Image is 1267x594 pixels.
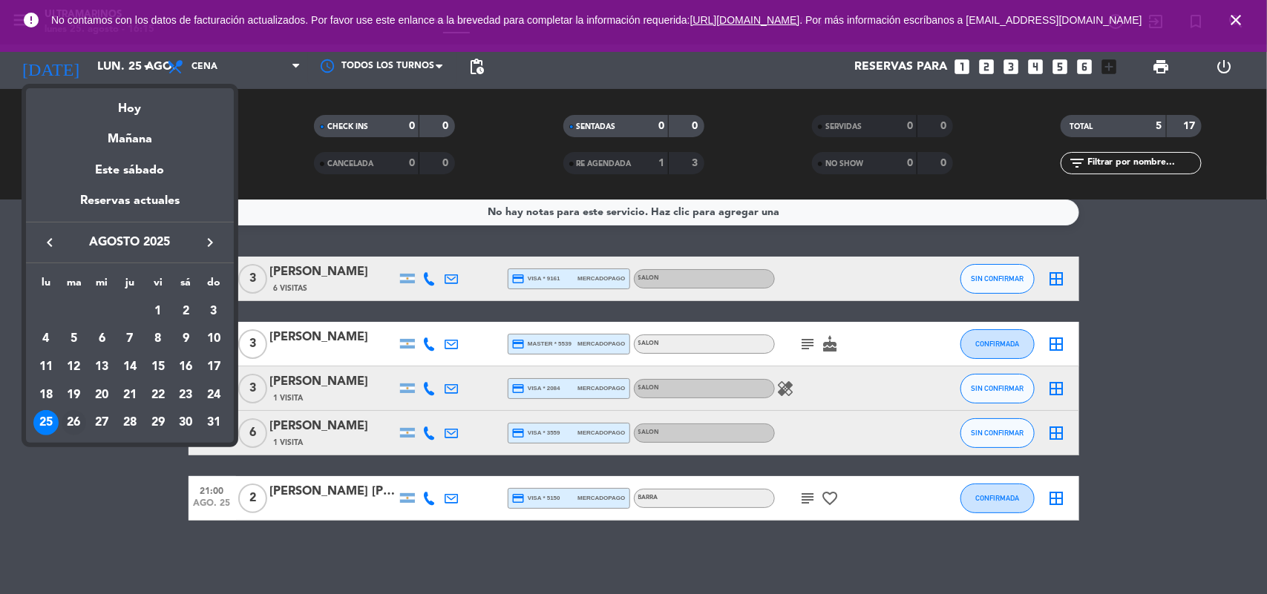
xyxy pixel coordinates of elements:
td: 6 de agosto de 2025 [88,325,116,353]
button: keyboard_arrow_left [36,233,63,252]
div: 10 [201,326,226,352]
div: 13 [89,354,114,380]
td: 18 de agosto de 2025 [32,381,60,409]
div: 12 [62,354,87,380]
div: 19 [62,383,87,408]
div: 30 [173,410,198,435]
td: 10 de agosto de 2025 [200,325,228,353]
div: 7 [117,326,143,352]
th: viernes [144,274,172,297]
td: 21 de agosto de 2025 [116,381,144,409]
th: miércoles [88,274,116,297]
div: 8 [145,326,171,352]
td: 27 de agosto de 2025 [88,409,116,438]
td: 17 de agosto de 2025 [200,353,228,381]
th: lunes [32,274,60,297]
div: 29 [145,410,171,435]
div: Mañana [26,119,234,149]
div: 23 [173,383,198,408]
td: 15 de agosto de 2025 [144,353,172,381]
td: 14 de agosto de 2025 [116,353,144,381]
div: 31 [201,410,226,435]
td: 3 de agosto de 2025 [200,297,228,326]
div: 25 [33,410,59,435]
td: 28 de agosto de 2025 [116,409,144,438]
td: 1 de agosto de 2025 [144,297,172,326]
div: 18 [33,383,59,408]
td: 8 de agosto de 2025 [144,325,172,353]
i: keyboard_arrow_right [201,234,219,251]
td: 29 de agosto de 2025 [144,409,172,438]
div: 21 [117,383,143,408]
th: domingo [200,274,228,297]
div: 26 [62,410,87,435]
td: 11 de agosto de 2025 [32,353,60,381]
div: 20 [89,383,114,408]
div: 3 [201,299,226,324]
td: 7 de agosto de 2025 [116,325,144,353]
td: 23 de agosto de 2025 [172,381,200,409]
td: 12 de agosto de 2025 [60,353,88,381]
td: 31 de agosto de 2025 [200,409,228,438]
td: 20 de agosto de 2025 [88,381,116,409]
i: keyboard_arrow_left [41,234,59,251]
div: 11 [33,354,59,380]
td: 4 de agosto de 2025 [32,325,60,353]
div: 17 [201,354,226,380]
div: 6 [89,326,114,352]
td: 30 de agosto de 2025 [172,409,200,438]
td: 5 de agosto de 2025 [60,325,88,353]
td: 26 de agosto de 2025 [60,409,88,438]
div: 9 [173,326,198,352]
div: 1 [145,299,171,324]
div: 27 [89,410,114,435]
div: 22 [145,383,171,408]
div: 16 [173,354,198,380]
th: martes [60,274,88,297]
span: agosto 2025 [63,233,197,252]
td: 2 de agosto de 2025 [172,297,200,326]
th: sábado [172,274,200,297]
div: 24 [201,383,226,408]
div: Reservas actuales [26,191,234,222]
td: 24 de agosto de 2025 [200,381,228,409]
td: AGO. [32,297,144,326]
td: 22 de agosto de 2025 [144,381,172,409]
td: 9 de agosto de 2025 [172,325,200,353]
th: jueves [116,274,144,297]
td: 13 de agosto de 2025 [88,353,116,381]
div: Este sábado [26,150,234,191]
td: 16 de agosto de 2025 [172,353,200,381]
button: keyboard_arrow_right [197,233,223,252]
div: 5 [62,326,87,352]
td: 19 de agosto de 2025 [60,381,88,409]
div: 15 [145,354,171,380]
div: Hoy [26,88,234,119]
div: 4 [33,326,59,352]
div: 28 [117,410,143,435]
td: 25 de agosto de 2025 [32,409,60,438]
div: 2 [173,299,198,324]
div: 14 [117,354,143,380]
